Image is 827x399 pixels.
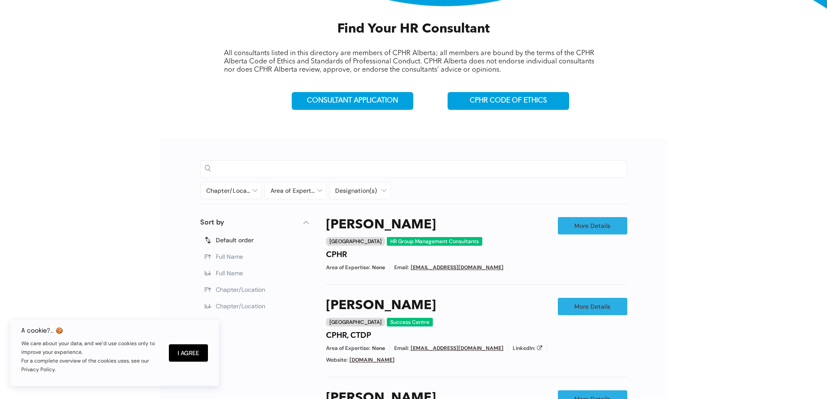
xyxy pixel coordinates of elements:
[411,345,504,352] a: [EMAIL_ADDRESS][DOMAIN_NAME]
[216,236,254,244] span: Default order
[448,92,569,110] a: CPHR CODE OF ETHICS
[326,318,385,326] div: [GEOGRAPHIC_DATA]
[558,217,627,234] a: More Details
[387,318,433,326] div: Success Centre
[337,23,490,36] span: Find Your HR Consultant
[307,97,398,105] span: CONSULTANT APPLICATION
[372,345,385,352] span: None
[216,286,265,293] span: Chapter/Location
[326,237,385,246] div: [GEOGRAPHIC_DATA]
[558,298,627,315] a: More Details
[326,298,436,313] a: [PERSON_NAME]
[292,92,413,110] a: CONSULTANT APPLICATION
[216,253,243,261] span: Full Name
[394,264,409,271] span: Email:
[326,217,436,233] a: [PERSON_NAME]
[216,269,243,277] span: Full Name
[200,217,224,228] p: Sort by
[387,237,482,246] div: HR Group Management Consultants
[470,97,547,105] span: CPHR CODE OF ETHICS
[224,50,594,73] span: All consultants listed in this directory are members of CPHR Alberta; all members are bound by th...
[216,302,265,310] span: Chapter/Location
[326,264,370,271] span: Area of Expertise:
[326,356,348,364] span: Website:
[326,331,371,340] h4: CPHR, CTDP
[372,264,385,271] span: None
[394,345,409,352] span: Email:
[169,344,208,362] button: I Agree
[21,327,160,334] h6: A cookie?.. 🍪
[21,339,160,374] p: We care about your data, and we’d use cookies only to improve your experience. For a complete ove...
[326,250,347,260] h4: CPHR
[326,345,370,352] span: Area of Expertise:
[411,264,504,271] a: [EMAIL_ADDRESS][DOMAIN_NAME]
[513,345,535,352] span: LinkedIn:
[349,356,395,363] a: [DOMAIN_NAME]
